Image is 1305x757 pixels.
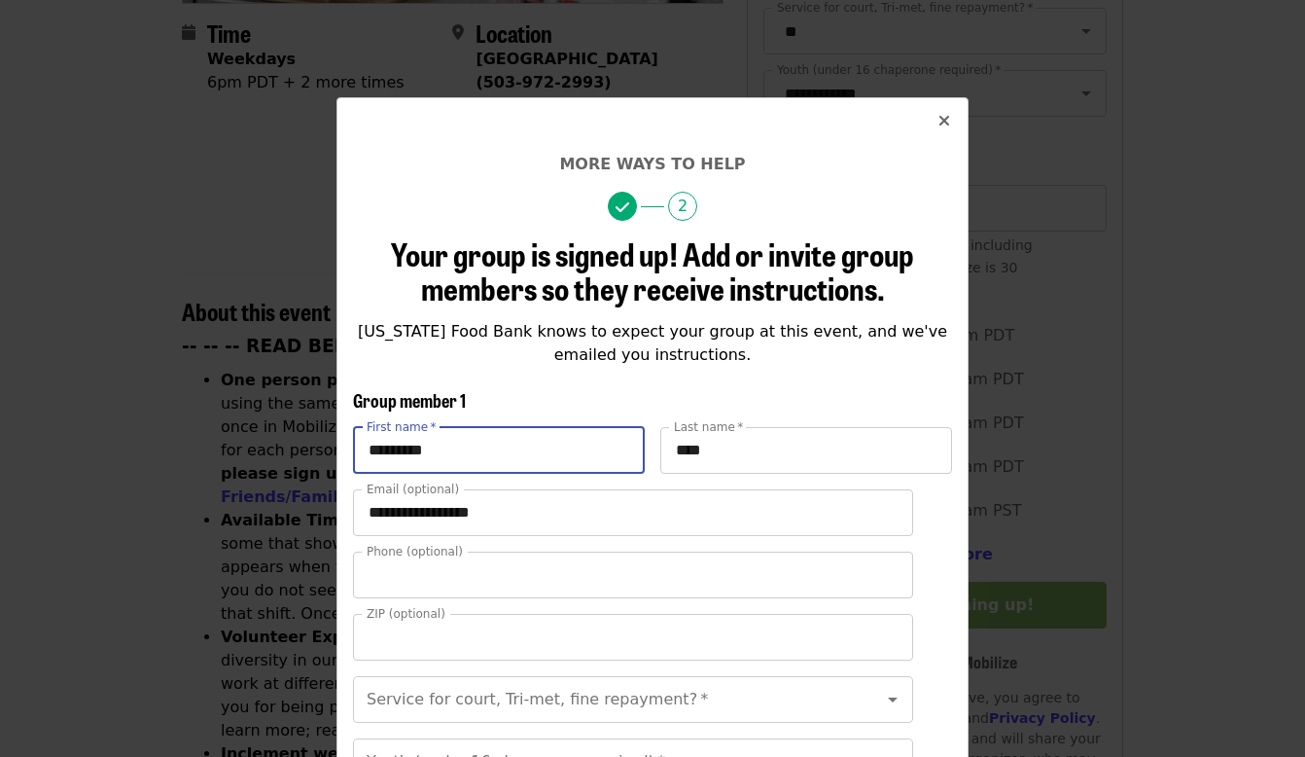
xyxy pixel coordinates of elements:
span: Your group is signed up! Add or invite group members so they receive instructions. [391,231,914,310]
span: More ways to help [559,155,745,173]
label: Email (optional) [367,484,459,495]
span: 2 [668,192,697,221]
label: First name [367,421,437,433]
span: [US_STATE] Food Bank knows to expect your group at this event, and we've emailed you instructions. [358,322,947,364]
label: Last name [674,421,743,433]
span: Group member 1 [353,387,466,413]
input: First name [353,427,645,474]
label: ZIP (optional) [367,608,445,620]
button: Open [879,686,906,713]
input: ZIP (optional) [353,614,913,661]
input: Email (optional) [353,489,913,536]
i: check icon [616,198,629,217]
i: times icon [938,112,950,130]
label: Phone (optional) [367,546,463,558]
button: Close [921,98,968,145]
input: Last name [660,427,952,474]
input: Phone (optional) [353,552,913,598]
